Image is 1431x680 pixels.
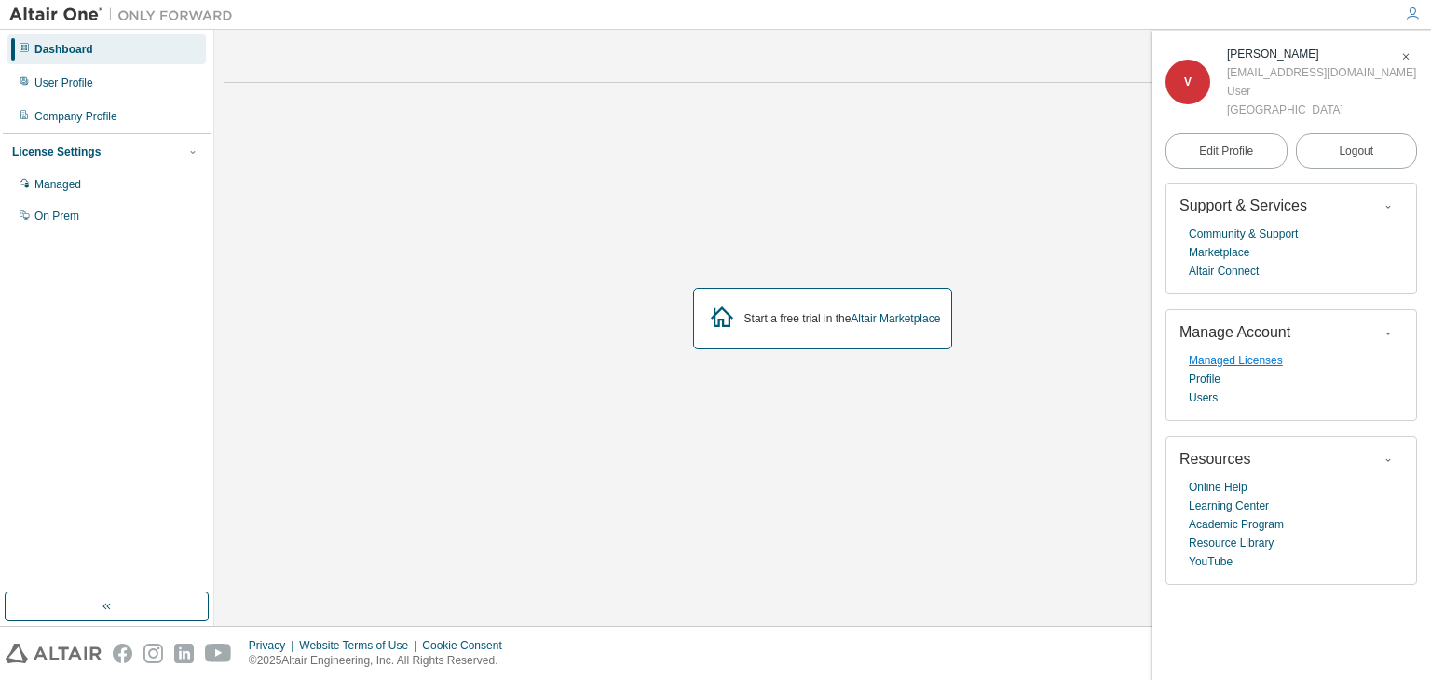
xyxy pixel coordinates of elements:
div: Privacy [249,638,299,653]
a: Managed Licenses [1189,351,1283,370]
img: instagram.svg [143,644,163,663]
a: Learning Center [1189,496,1269,515]
a: Altair Connect [1189,262,1259,280]
img: linkedin.svg [174,644,194,663]
span: Support & Services [1179,197,1307,213]
a: Community & Support [1189,224,1298,243]
a: Profile [1189,370,1220,388]
img: youtube.svg [205,644,232,663]
img: facebook.svg [113,644,132,663]
div: [EMAIL_ADDRESS][DOMAIN_NAME] [1227,63,1416,82]
a: Marketplace [1189,243,1249,262]
a: Academic Program [1189,515,1284,534]
img: altair_logo.svg [6,644,102,663]
div: Company Profile [34,109,117,124]
div: Dashboard [34,42,93,57]
a: Edit Profile [1165,133,1288,169]
button: Logout [1296,133,1418,169]
span: Manage Account [1179,324,1290,340]
p: © 2025 Altair Engineering, Inc. All Rights Reserved. [249,653,513,669]
a: Online Help [1189,478,1247,496]
a: Altair Marketplace [851,312,940,325]
div: [GEOGRAPHIC_DATA] [1227,101,1416,119]
div: User Profile [34,75,93,90]
a: Resource Library [1189,534,1274,552]
span: V [1184,75,1192,88]
span: Edit Profile [1199,143,1253,158]
a: Users [1189,388,1218,407]
div: Managed [34,177,81,192]
div: Start a free trial in the [744,311,941,326]
span: Resources [1179,451,1250,467]
div: Vinayak Kulkarni [1227,45,1416,63]
div: License Settings [12,144,101,159]
span: Logout [1339,142,1373,160]
div: On Prem [34,209,79,224]
img: Altair One [9,6,242,24]
div: User [1227,82,1416,101]
div: Cookie Consent [422,638,512,653]
a: YouTube [1189,552,1233,571]
div: Website Terms of Use [299,638,422,653]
